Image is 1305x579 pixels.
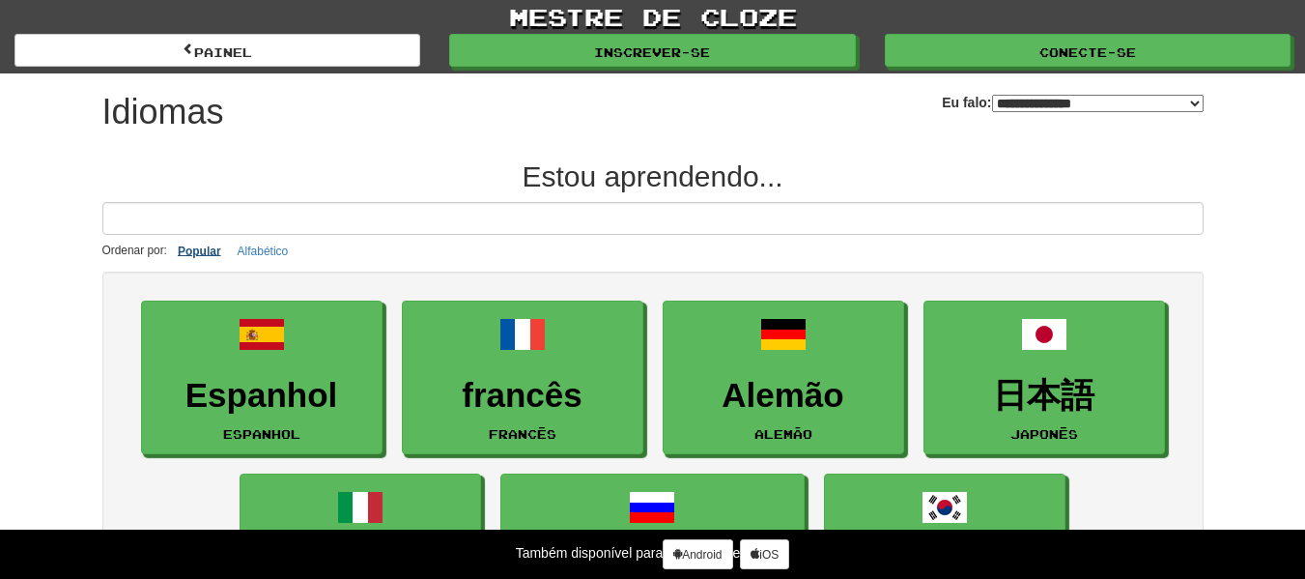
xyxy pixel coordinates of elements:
[102,92,224,131] font: Idiomas
[992,95,1204,112] select: Eu falo:
[923,301,1165,454] a: 日本語japonês
[733,545,741,561] font: e
[594,45,710,59] font: Inscrever-se
[14,34,420,67] a: painel
[489,427,556,441] font: Francês
[663,301,904,454] a: AlemãoAlemão
[993,376,1094,414] font: 日本語
[232,240,295,262] button: Alfabético
[516,545,664,561] font: Também disponível para
[682,548,722,562] font: Android
[238,245,289,258] font: Alfabético
[102,244,167,257] font: Ordenar por:
[1039,45,1136,59] font: Conecte-se
[178,245,221,258] font: Popular
[223,427,300,441] font: Espanhol
[141,301,383,454] a: EspanholEspanhol
[740,539,789,569] a: iOS
[759,548,779,562] font: iOS
[462,376,582,414] font: francês
[522,160,782,192] font: Estou aprendendo...
[402,301,643,454] a: francêsFrancês
[722,376,843,414] font: Alemão
[1010,427,1078,441] font: japonês
[885,34,1291,67] a: Conecte-se
[449,34,855,67] a: Inscrever-se
[942,95,991,110] font: Eu falo:
[172,240,227,262] button: Popular
[663,539,732,569] a: Android
[194,45,252,59] font: painel
[185,376,338,414] font: Espanhol
[754,427,812,441] font: Alemão
[509,2,797,31] font: mestre de cloze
